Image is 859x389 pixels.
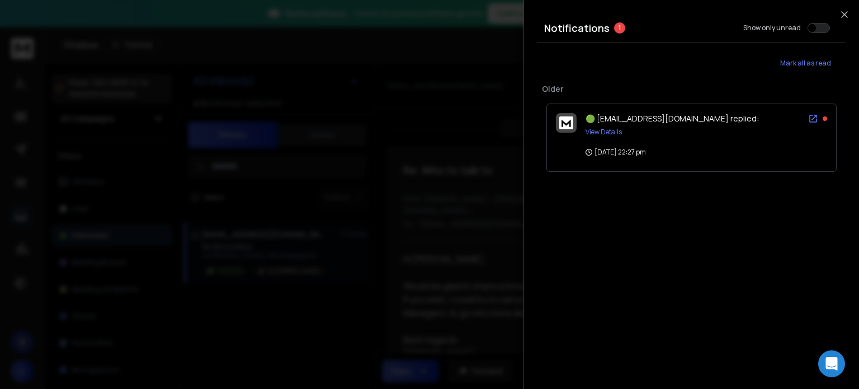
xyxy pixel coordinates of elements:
[542,83,841,95] p: Older
[818,350,845,377] div: Open Intercom Messenger
[586,148,646,157] p: [DATE] 22:27 pm
[614,22,625,34] span: 1
[586,113,759,124] span: 🟢 [EMAIL_ADDRESS][DOMAIN_NAME] replied:
[743,24,801,32] label: Show only unread
[544,20,610,36] h3: Notifications
[559,116,573,129] img: logo
[586,128,622,137] button: View Details
[765,52,846,74] button: Mark all as read
[780,59,831,68] span: Mark all as read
